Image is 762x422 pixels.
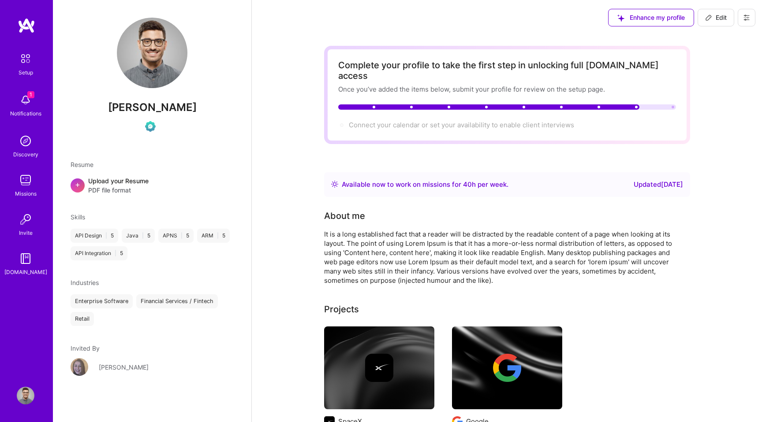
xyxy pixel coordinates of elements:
[338,60,676,81] div: Complete your profile to take the first step in unlocking full [DOMAIN_NAME] access
[71,358,88,376] img: User Avatar
[634,179,683,190] div: Updated [DATE]
[17,91,34,109] img: bell
[493,354,521,382] img: Company logo
[324,303,359,316] div: Projects
[331,181,338,188] img: Availability
[617,15,624,22] i: icon SuggestedTeams
[463,180,472,189] span: 40
[145,121,156,132] img: Evaluation Call Pending
[13,150,38,159] div: Discovery
[15,189,37,198] div: Missions
[105,232,107,239] span: |
[71,279,99,286] span: Industries
[197,229,230,243] div: ARM 5
[71,161,93,168] span: Resume
[15,387,37,404] a: User Avatar
[452,326,562,409] img: cover
[71,213,85,221] span: Skills
[617,13,685,22] span: Enhance my profile
[349,121,574,129] span: Connect your calendar or set your availability to enable client interviews
[10,109,41,118] div: Notifications
[88,176,149,195] div: Upload your Resume
[705,13,727,22] span: Edit
[181,232,183,239] span: |
[136,294,218,308] div: Financial Services / Fintech
[71,101,234,114] span: [PERSON_NAME]
[71,176,234,195] div: +Upload your ResumePDF file format
[324,230,677,285] div: It is a long established fact that a reader will be distracted by the readable content of a page ...
[16,49,35,68] img: setup
[365,354,393,382] img: Company logo
[17,211,34,228] img: Invite
[71,246,127,260] div: API Integration 5
[338,85,676,94] div: Once you’ve added the items below, submit your profile for review on the setup page.
[324,209,365,222] div: About me
[608,9,694,26] button: Enhance my profile
[27,91,34,98] span: 1
[71,344,100,352] span: Invited By
[115,250,116,257] span: |
[17,387,34,404] img: User Avatar
[19,228,33,237] div: Invite
[18,18,35,33] img: logo
[4,267,47,277] div: [DOMAIN_NAME]
[158,229,194,243] div: APNS 5
[71,229,118,243] div: API Design 5
[122,229,155,243] div: Java 5
[324,326,434,409] img: cover
[99,363,149,372] div: [PERSON_NAME]
[17,171,34,189] img: teamwork
[142,232,144,239] span: |
[117,18,187,88] img: User Avatar
[71,358,234,376] a: User Avatar[PERSON_NAME]
[71,312,94,326] div: Retail
[17,250,34,267] img: guide book
[217,232,219,239] span: |
[88,185,149,195] span: PDF file format
[698,9,734,26] button: Edit
[17,132,34,150] img: discovery
[75,180,80,189] span: +
[342,179,508,190] div: Available now to work on missions for h per week .
[71,294,133,308] div: Enterprise Software
[19,68,33,77] div: Setup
